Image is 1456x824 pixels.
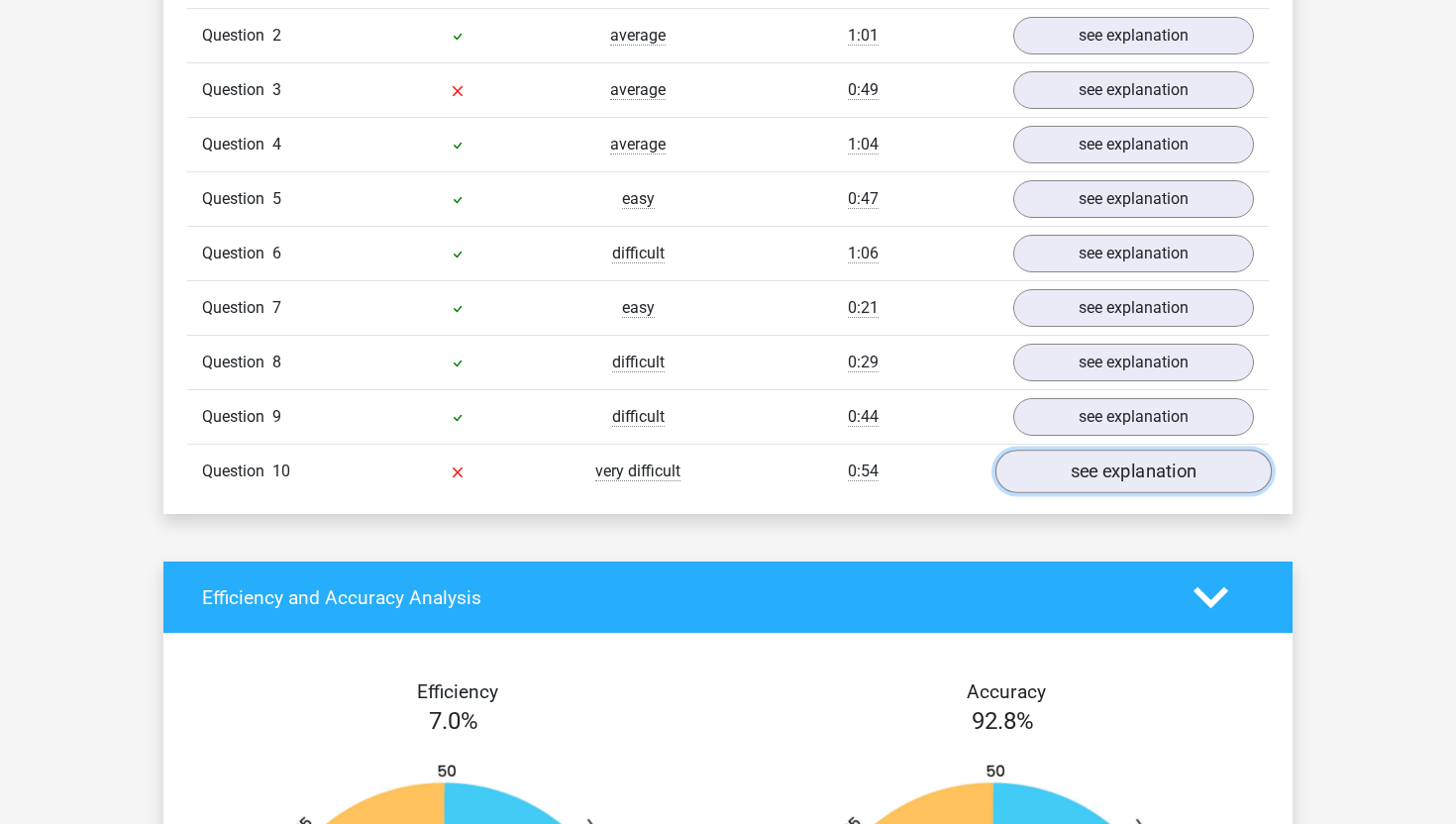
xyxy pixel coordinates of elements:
[1013,17,1254,54] a: see explanation
[202,586,1164,609] h4: Efficiency and Accuracy Analysis
[202,405,272,429] span: Question
[612,244,665,263] span: difficult
[610,26,666,46] span: average
[272,80,281,99] span: 3
[1013,235,1254,272] a: see explanation
[1013,398,1254,436] a: see explanation
[202,187,272,211] span: Question
[272,407,281,426] span: 9
[272,135,281,154] span: 4
[595,462,680,481] span: very difficult
[848,462,879,481] span: 0:54
[202,460,272,483] span: Question
[272,189,281,208] span: 5
[848,26,879,46] span: 1:01
[848,244,879,263] span: 1:06
[202,242,272,265] span: Question
[610,135,666,154] span: average
[995,450,1272,493] a: see explanation
[272,26,281,45] span: 2
[972,707,1034,735] span: 92.8%
[202,351,272,374] span: Question
[848,298,879,318] span: 0:21
[202,133,272,156] span: Question
[848,407,879,427] span: 0:44
[1013,180,1254,218] a: see explanation
[751,680,1262,703] h4: Accuracy
[202,680,713,703] h4: Efficiency
[202,296,272,320] span: Question
[848,80,879,100] span: 0:49
[848,135,879,154] span: 1:04
[272,462,290,480] span: 10
[1013,126,1254,163] a: see explanation
[1013,344,1254,381] a: see explanation
[202,24,272,48] span: Question
[622,298,655,318] span: easy
[272,353,281,371] span: 8
[612,407,665,427] span: difficult
[1013,289,1254,327] a: see explanation
[272,244,281,262] span: 6
[429,707,478,735] span: 7.0%
[1013,71,1254,109] a: see explanation
[612,353,665,372] span: difficult
[272,298,281,317] span: 7
[848,353,879,372] span: 0:29
[610,80,666,100] span: average
[622,189,655,209] span: easy
[202,78,272,102] span: Question
[848,189,879,209] span: 0:47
